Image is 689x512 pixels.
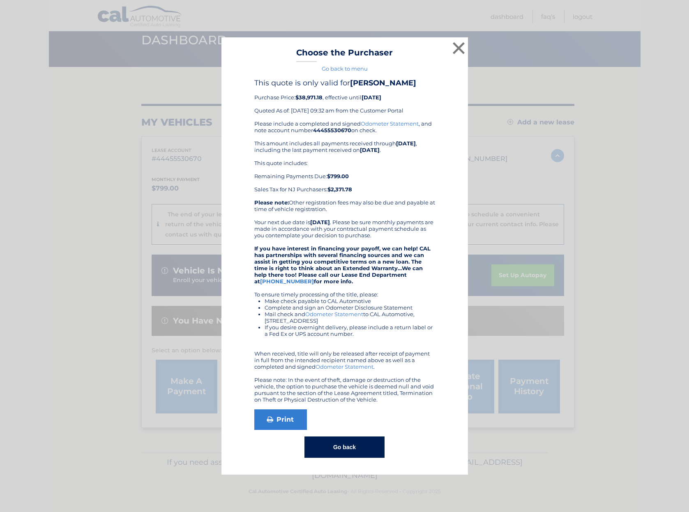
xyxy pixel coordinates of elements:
a: Odometer Statement [305,311,363,317]
b: 44455530670 [313,127,351,133]
strong: If you have interest in financing your payoff, we can help! CAL has partnerships with several fin... [254,245,431,285]
b: $2,371.78 [327,186,352,193]
h4: This quote is only valid for [254,78,435,87]
li: Make check payable to CAL Automotive [265,298,435,304]
li: If you desire overnight delivery, please include a return label or a Fed Ex or UPS account number. [265,324,435,337]
a: Odometer Statement [361,120,419,127]
div: Please include a completed and signed , and note account number on check. This amount includes al... [254,120,435,403]
div: This quote includes: Remaining Payments Due: Sales Tax for NJ Purchasers: [254,160,435,193]
h3: Choose the Purchaser [296,48,393,62]
li: Complete and sign an Odometer Disclosure Statement [265,304,435,311]
b: Please note: [254,199,289,206]
a: Odometer Statement [316,363,373,370]
a: Go back to menu [322,65,368,72]
div: Purchase Price: , effective until Quoted As of: [DATE] 09:32 am from the Customer Portal [254,78,435,120]
b: $799.00 [327,173,349,179]
b: [DATE] [396,140,416,147]
button: × [451,40,467,56]
a: Print [254,409,307,430]
button: Go back [304,436,385,458]
a: [PHONE_NUMBER] [260,278,314,285]
b: [PERSON_NAME] [350,78,416,87]
b: $38,971.18 [295,94,323,101]
b: [DATE] [360,147,380,153]
b: [DATE] [310,219,330,225]
b: [DATE] [362,94,381,101]
li: Mail check and to CAL Automotive, [STREET_ADDRESS] [265,311,435,324]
